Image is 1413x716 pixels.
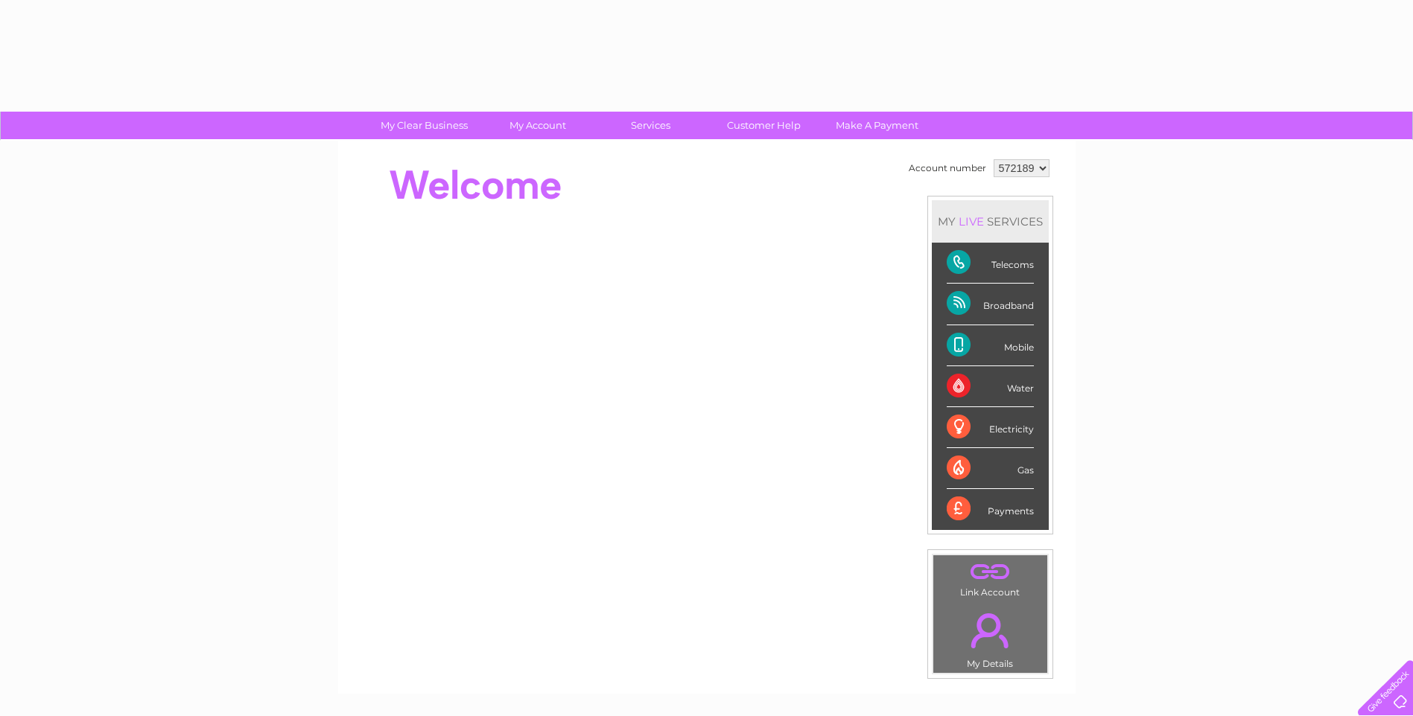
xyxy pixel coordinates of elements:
div: Gas [947,448,1034,489]
div: Payments [947,489,1034,529]
div: Telecoms [947,243,1034,284]
div: Water [947,366,1034,407]
a: Services [589,112,712,139]
div: MY SERVICES [932,200,1049,243]
a: My Account [476,112,599,139]
a: . [937,559,1044,585]
a: . [937,604,1044,656]
td: My Details [933,601,1048,674]
div: LIVE [956,214,987,228]
a: My Clear Business [363,112,486,139]
div: Mobile [947,325,1034,366]
td: Account number [905,156,990,181]
div: Broadband [947,284,1034,325]
a: Make A Payment [816,112,939,139]
a: Customer Help [702,112,825,139]
div: Electricity [947,407,1034,448]
td: Link Account [933,554,1048,601]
